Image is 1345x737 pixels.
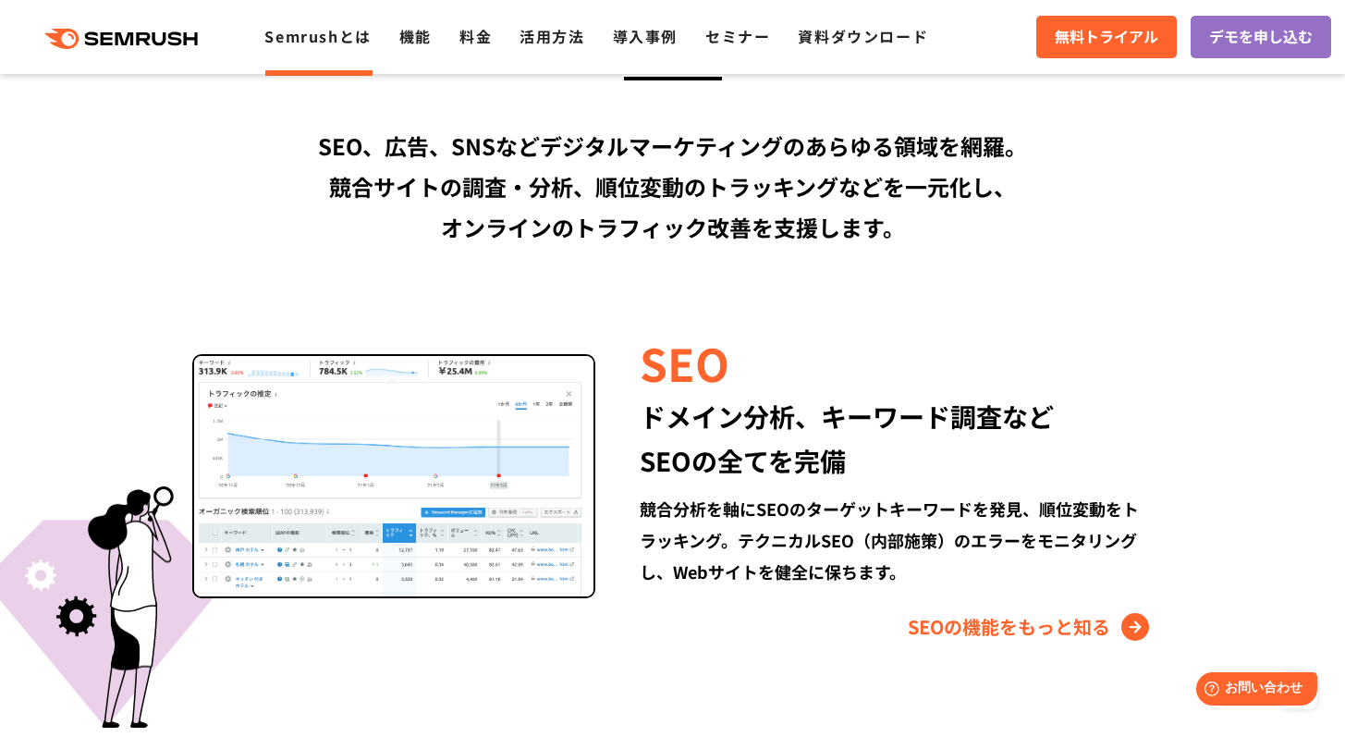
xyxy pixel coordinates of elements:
div: 競合分析を軸にSEOのターゲットキーワードを発見、順位変動をトラッキング。テクニカルSEO（内部施策）のエラーをモニタリングし、Webサイトを健全に保ちます。 [640,493,1153,587]
div: ドメイン分析、キーワード調査など SEOの全てを完備 [640,394,1153,483]
a: Semrushとは [264,25,371,47]
div: SEO [640,331,1153,394]
a: 資料ダウンロード [798,25,928,47]
iframe: Help widget launcher [1180,665,1325,717]
a: 無料トライアル [1036,16,1177,58]
span: 無料トライアル [1055,25,1158,49]
a: SEOの機能をもっと知る [908,612,1154,642]
a: デモを申し込む [1191,16,1331,58]
a: セミナー [705,25,770,47]
a: 導入事例 [613,25,678,47]
a: 料金 [459,25,492,47]
a: 機能 [399,25,432,47]
a: 活用方法 [520,25,584,47]
span: デモを申し込む [1209,25,1313,49]
div: SEO、広告、SNSなどデジタルマーケティングのあらゆる領域を網羅。 競合サイトの調査・分析、順位変動のトラッキングなどを一元化し、 オンラインのトラフィック改善を支援します。 [141,126,1204,248]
